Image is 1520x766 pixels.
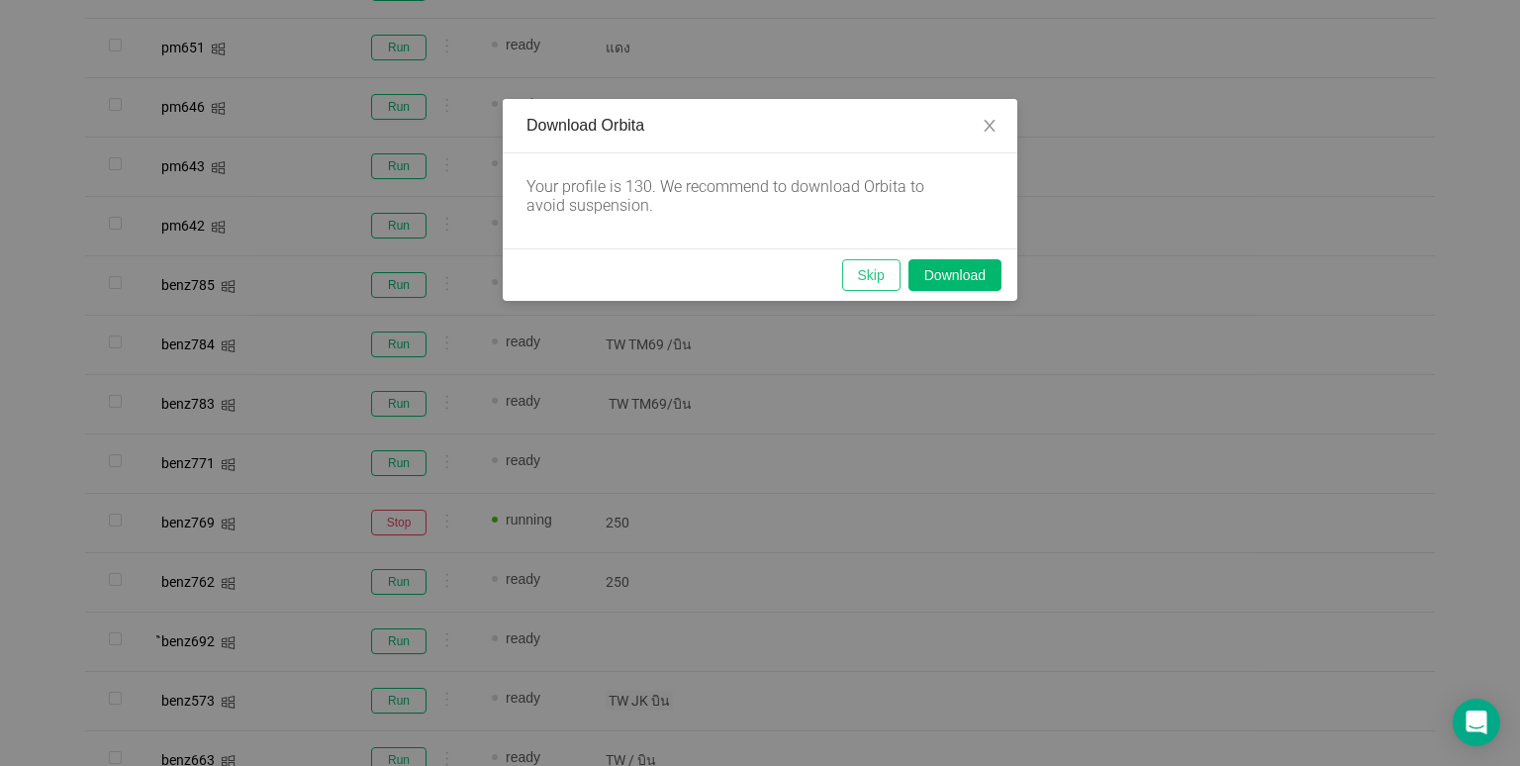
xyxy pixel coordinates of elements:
[526,177,962,215] div: Your profile is 130. We recommend to download Orbita to avoid suspension.
[962,99,1017,154] button: Close
[908,259,1001,291] button: Download
[982,118,997,134] i: icon: close
[1453,699,1500,746] div: Open Intercom Messenger
[526,115,994,137] div: Download Orbita
[842,259,901,291] button: Skip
